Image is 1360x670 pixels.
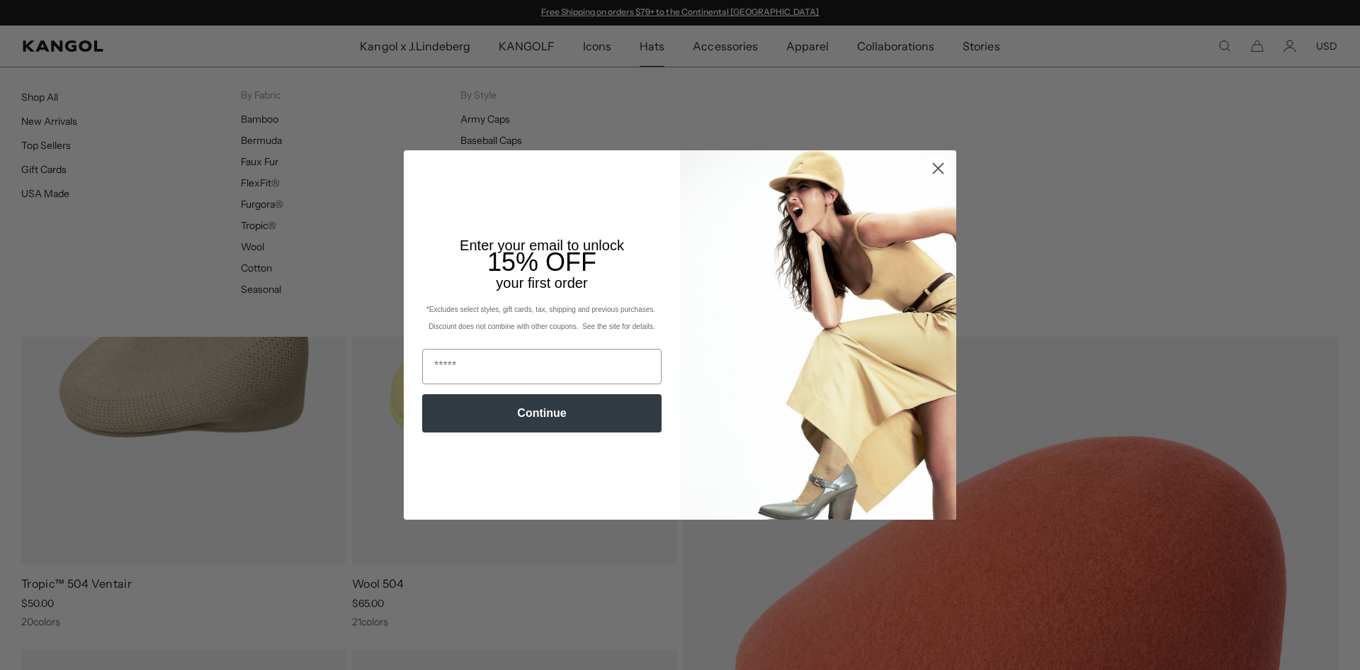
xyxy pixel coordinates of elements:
button: Close dialog [926,156,951,181]
span: 15% OFF [487,247,596,277]
img: 93be19ad-e773-4382-80b9-c9d740c9197f.jpeg [680,150,956,519]
button: Continue [422,394,662,432]
span: *Excludes select styles, gift cards, tax, shipping and previous purchases. Discount does not comb... [426,306,657,330]
input: Email [422,349,662,384]
span: Enter your email to unlock [460,238,624,253]
span: your first order [496,275,587,291]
